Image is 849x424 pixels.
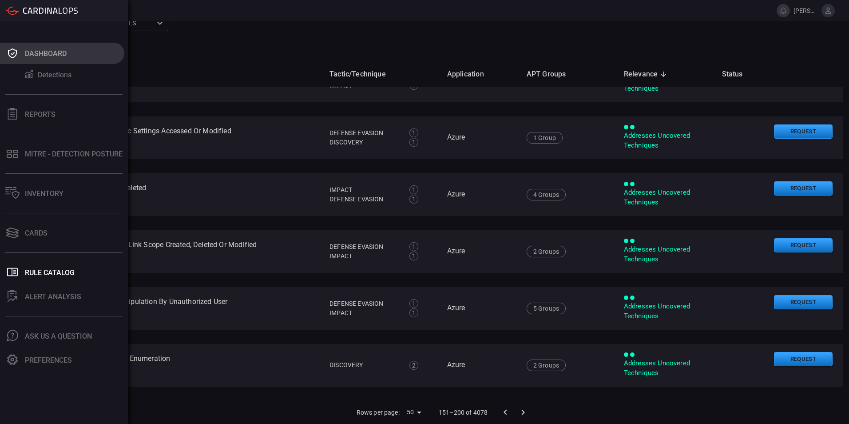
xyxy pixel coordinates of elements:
th: Tactic/Technique [322,61,440,87]
div: Addresses Uncovered Techniques [624,302,708,321]
div: Defense Evasion [329,195,400,204]
div: Reports [25,110,56,119]
td: Azure [440,230,520,273]
div: Defense Evasion [329,128,400,138]
td: Azure [440,287,520,330]
span: Status [722,69,754,80]
div: Preferences [25,356,72,364]
button: Go to next page [514,404,532,421]
div: 1 [409,299,418,308]
div: 1 [409,185,418,194]
div: Impact [329,185,400,195]
div: 2 Groups [527,360,566,371]
p: Rows per page: [357,408,400,417]
div: 5 Groups [527,303,566,314]
span: Relevance [624,69,670,80]
div: 1 [409,252,418,260]
div: 4 Groups [527,189,566,200]
div: Addresses Uncovered Techniques [624,131,708,150]
td: Azure - Managed Identities Enumeration [36,344,322,387]
div: Impact [329,252,400,261]
div: 1 [409,128,418,137]
button: Request [774,295,833,310]
div: Addresses Uncovered Techniques [624,188,708,207]
td: Azure - KeyVault Diagnostic Settings Accessed Or Modified [36,116,322,159]
button: Request [774,124,833,139]
div: 1 [409,308,418,317]
div: Impact [329,308,400,318]
span: [PERSON_NAME].[PERSON_NAME] [793,7,818,14]
div: Addresses Uncovered Techniques [624,359,708,378]
div: 1 [409,242,418,251]
div: 2 Groups [527,246,566,257]
div: Defense Evasion [329,299,400,308]
td: Azure - Kubernetes Private Link Scope Created, Deleted Or Modified [36,230,322,273]
td: Azure [440,116,520,159]
p: 151–200 of 4078 [439,408,488,417]
button: Request [774,352,833,367]
td: Azure [440,344,520,387]
th: APT Groups [520,61,617,87]
div: Defense Evasion [329,242,400,252]
div: Rule Catalog [25,268,75,277]
div: Ask Us A Question [25,332,92,340]
div: Discovery [329,360,400,370]
div: Addresses Uncovered Techniques [624,245,708,264]
button: Request [774,238,833,253]
div: Cards [25,229,48,237]
td: Azure [440,173,520,216]
div: Discovery [329,138,400,147]
td: Azure - Load Balancer Manipulation By Unauthorized User [36,287,322,330]
div: 1 [409,81,418,90]
button: Go to previous page [496,404,514,421]
div: 1 [409,138,418,147]
div: 1 Group [527,132,563,144]
td: Azure - Kubernetes Pods Deleted [36,173,322,216]
div: Detections [38,71,71,79]
span: Application [447,69,496,80]
div: Inventory [25,189,63,198]
div: 1 [409,195,418,204]
div: 2 [409,361,418,370]
button: Request [774,181,833,196]
div: Dashboard [25,49,67,58]
div: 50 [403,406,424,419]
div: ALERT ANALYSIS [25,292,81,301]
div: MITRE - Detection Posture [25,150,123,158]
